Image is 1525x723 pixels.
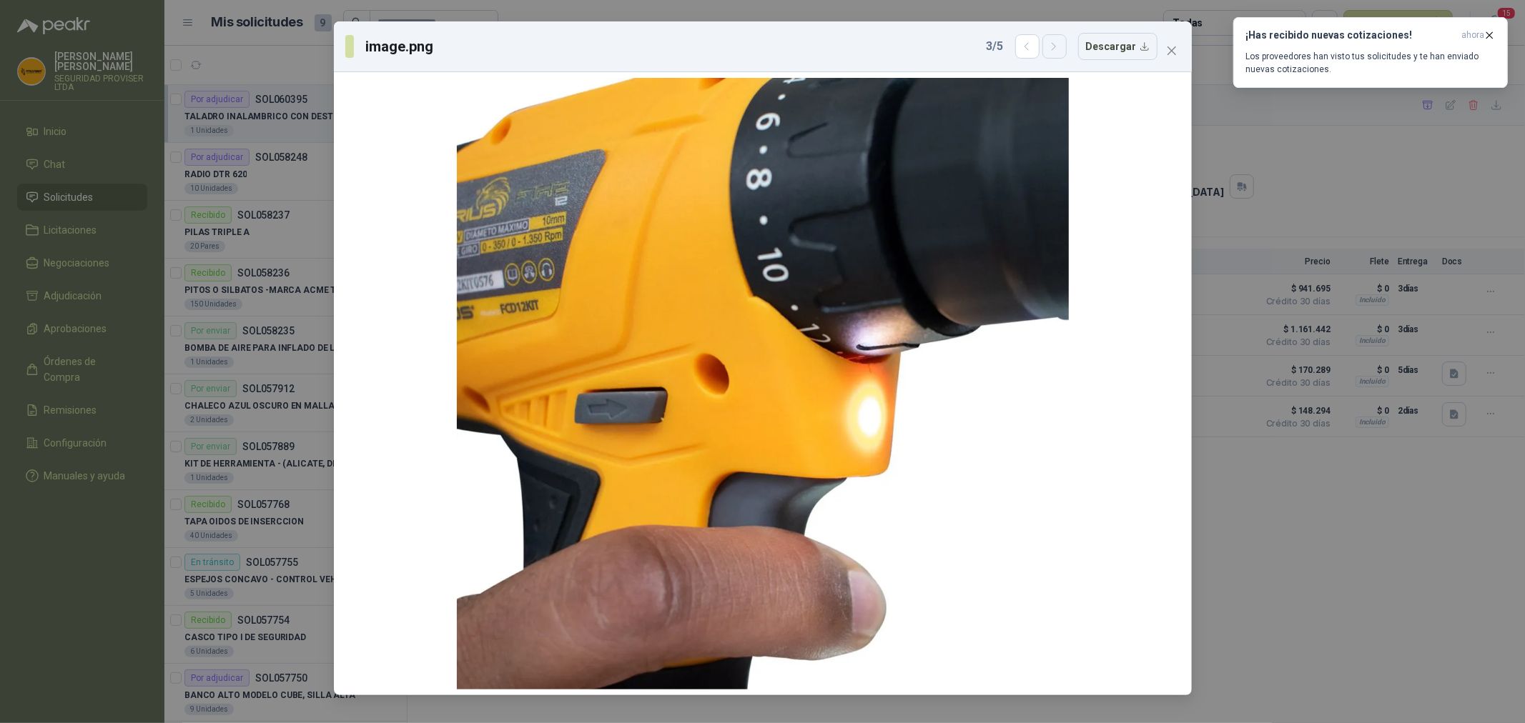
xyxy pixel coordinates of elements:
h3: image.png [365,36,436,57]
span: close [1166,45,1178,56]
span: ahora [1461,29,1484,41]
button: ¡Has recibido nuevas cotizaciones!ahora Los proveedores han visto tus solicitudes y te han enviad... [1233,17,1508,88]
p: Los proveedores han visto tus solicitudes y te han enviado nuevas cotizaciones. [1245,50,1496,76]
button: Close [1160,39,1183,62]
span: 3 / 5 [987,38,1004,55]
button: Descargar [1078,33,1158,60]
h3: ¡Has recibido nuevas cotizaciones! [1245,29,1456,41]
